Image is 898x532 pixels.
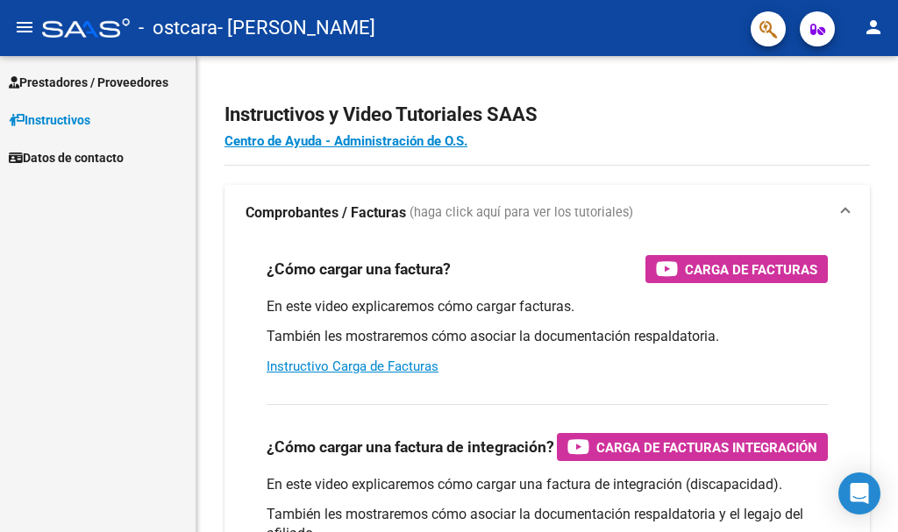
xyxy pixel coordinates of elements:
span: - ostcara [139,9,217,47]
mat-expansion-panel-header: Comprobantes / Facturas (haga click aquí para ver los tutoriales) [224,185,870,241]
p: También les mostraremos cómo asociar la documentación respaldatoria. [267,327,828,346]
div: Open Intercom Messenger [838,472,880,514]
mat-icon: menu [14,17,35,38]
span: Carga de Facturas Integración [596,436,817,458]
p: En este video explicaremos cómo cargar facturas. [267,297,828,316]
a: Instructivo Carga de Facturas [267,358,438,374]
button: Carga de Facturas Integración [557,433,828,461]
h2: Instructivos y Video Tutoriales SAAS [224,98,870,131]
mat-icon: person [863,17,884,38]
h3: ¿Cómo cargar una factura? [267,257,451,281]
span: - [PERSON_NAME] [217,9,375,47]
button: Carga de Facturas [645,255,828,283]
span: Carga de Facturas [685,259,817,280]
span: Instructivos [9,110,90,130]
span: Prestadores / Proveedores [9,73,168,92]
p: En este video explicaremos cómo cargar una factura de integración (discapacidad). [267,475,828,494]
h3: ¿Cómo cargar una factura de integración? [267,435,554,459]
a: Centro de Ayuda - Administración de O.S. [224,133,467,149]
span: (haga click aquí para ver los tutoriales) [410,203,633,223]
span: Datos de contacto [9,148,124,167]
strong: Comprobantes / Facturas [246,203,406,223]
